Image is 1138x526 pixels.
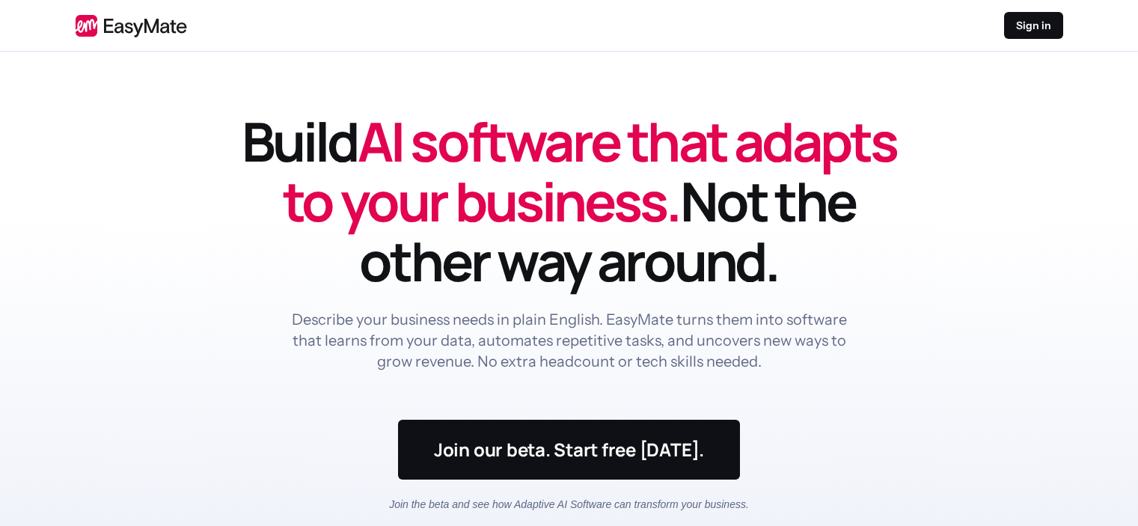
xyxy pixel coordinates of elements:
h1: Build Not the other way around. [240,111,899,291]
p: Sign in [1016,18,1051,33]
p: Describe your business needs in plain English. EasyMate turns them into software that learns from... [288,309,851,372]
span: AI software that adapts to your business. [283,104,896,238]
img: EasyMate logo [76,14,187,37]
a: Sign in [1004,12,1063,39]
em: Join the beta and see how Adaptive AI Software can transform your business. [389,498,749,510]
